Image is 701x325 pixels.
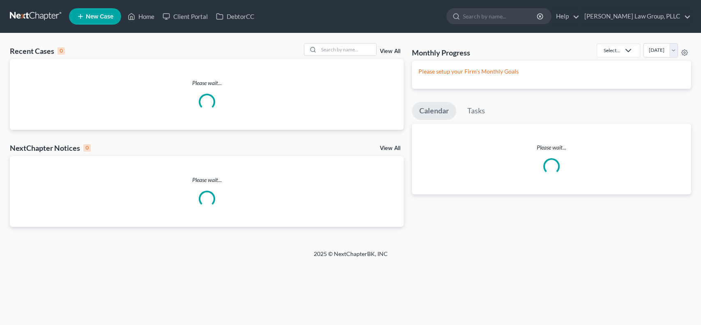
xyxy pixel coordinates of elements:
[319,44,376,55] input: Search by name...
[552,9,579,24] a: Help
[117,250,585,265] div: 2025 © NextChapterBK, INC
[580,9,691,24] a: [PERSON_NAME] Law Group, PLLC
[10,176,404,184] p: Please wait...
[412,48,470,58] h3: Monthly Progress
[412,143,691,152] p: Please wait...
[10,143,91,153] div: NextChapter Notices
[212,9,258,24] a: DebtorCC
[463,9,538,24] input: Search by name...
[86,14,113,20] span: New Case
[380,48,400,54] a: View All
[83,144,91,152] div: 0
[412,102,456,120] a: Calendar
[159,9,212,24] a: Client Portal
[604,47,620,54] div: Select...
[460,102,492,120] a: Tasks
[380,145,400,151] a: View All
[10,46,65,56] div: Recent Cases
[57,47,65,55] div: 0
[10,79,404,87] p: Please wait...
[124,9,159,24] a: Home
[418,67,685,76] p: Please setup your Firm's Monthly Goals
